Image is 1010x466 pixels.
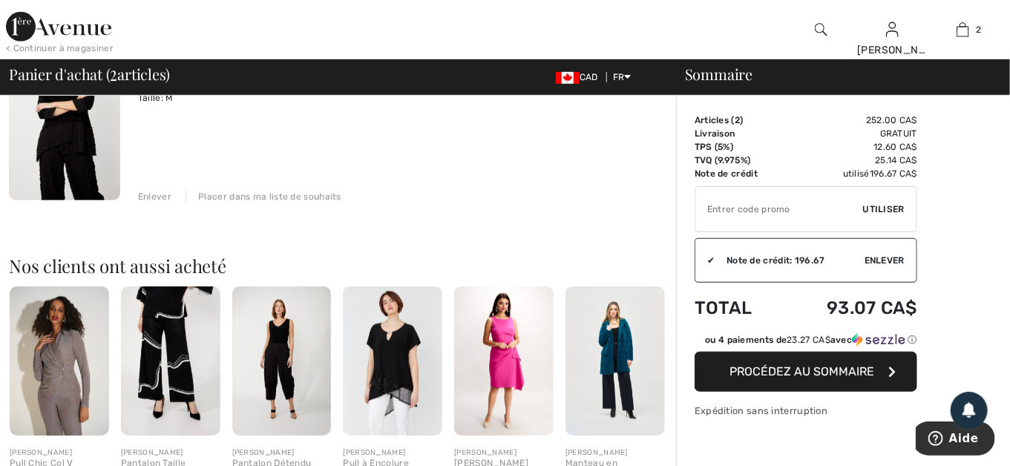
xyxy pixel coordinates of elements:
[916,421,995,459] iframe: Ouvre un widget dans lequel vous pouvez trouver plus d’informations
[695,352,917,392] button: Procédez au sommaire
[695,283,787,333] td: Total
[9,34,120,201] img: Pull Décontracté à Volants modèle 256835U
[695,114,787,127] td: Articles ( )
[957,21,969,39] img: Mon panier
[787,335,830,345] span: 23.27 CA$
[565,286,665,436] img: Manteau en matière mélangée à col échancré modèle 243922
[787,167,917,180] td: utilisé
[454,447,554,459] div: [PERSON_NAME]
[565,447,665,459] div: [PERSON_NAME]
[10,447,109,459] div: [PERSON_NAME]
[787,140,917,154] td: 12.60 CA$
[343,447,442,459] div: [PERSON_NAME]
[695,187,863,232] input: Code promo
[556,72,580,84] img: Canadian Dollar
[695,127,787,140] td: Livraison
[857,42,926,58] div: [PERSON_NAME]
[695,154,787,167] td: TVQ (9.975%)
[695,167,787,180] td: Note de crédit
[232,447,332,459] div: [PERSON_NAME]
[705,333,917,347] div: ou 4 paiements de avec
[121,286,220,436] img: Pantalon Taille Haute Abstrait modèle 252931
[815,21,827,39] img: recherche
[556,72,604,82] span: CAD
[232,286,332,436] img: Pantalon Détendu Court modèle 256832U
[6,12,111,42] img: 1ère Avenue
[454,286,554,436] img: Robe Fourreau Mi-Longue modèle 248117
[695,404,917,418] div: Expédition sans interruption
[9,257,676,275] h2: Nos clients ont aussi acheté
[110,63,117,82] span: 2
[735,115,740,125] span: 2
[787,283,917,333] td: 93.07 CA$
[852,333,905,347] img: Sezzle
[787,127,917,140] td: Gratuit
[6,42,114,55] div: < Continuer à magasiner
[10,286,109,436] img: Pull Chic Col V modèle 253789
[667,67,1001,82] div: Sommaire
[138,190,171,203] div: Enlever
[715,254,865,267] div: Note de crédit: 196.67
[787,114,917,127] td: 252.00 CA$
[787,154,917,167] td: 25.14 CA$
[886,21,899,39] img: Mes infos
[695,333,917,352] div: ou 4 paiements de23.27 CA$avecSezzle Cliquez pour en savoir plus sur Sezzle
[886,22,899,36] a: Se connecter
[695,140,787,154] td: TPS (5%)
[865,254,905,267] span: Enlever
[186,190,341,203] div: Placer dans ma liste de souhaits
[613,72,632,82] span: FR
[928,21,997,39] a: 2
[343,286,442,436] img: Pull à Encolure V Asymétrique modèle 252172
[977,23,982,36] span: 2
[870,168,917,179] span: 196.67 CA$
[695,254,715,267] div: ✔
[121,447,220,459] div: [PERSON_NAME]
[9,67,170,82] span: Panier d'achat ( articles)
[730,364,875,378] span: Procédez au sommaire
[863,203,905,216] span: Utiliser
